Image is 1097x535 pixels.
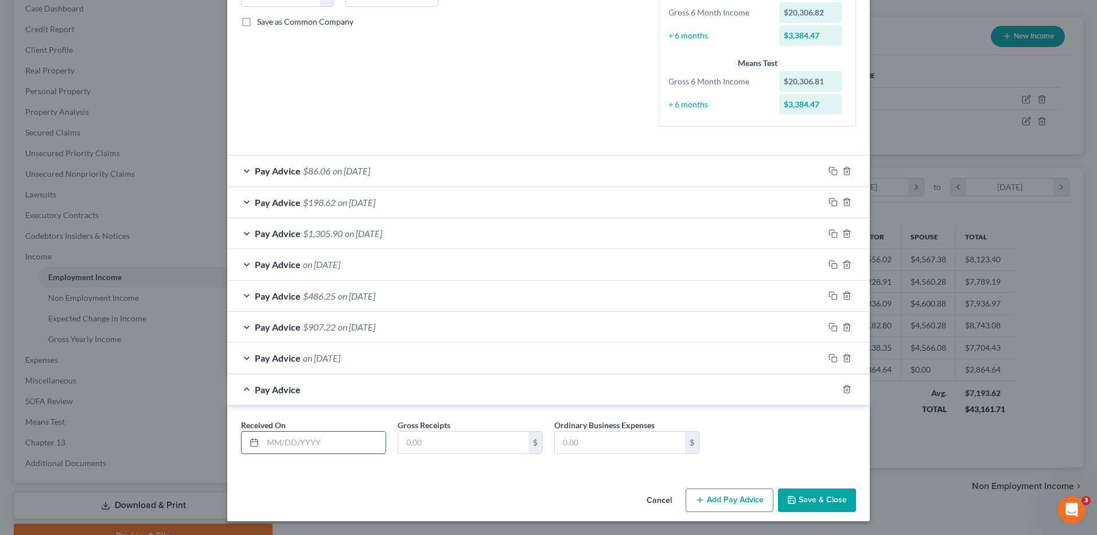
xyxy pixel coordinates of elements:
[303,197,336,208] span: $198.62
[779,94,842,115] div: $3,384.47
[241,420,286,430] span: Received On
[663,76,773,87] div: Gross 6 Month Income
[255,352,301,363] span: Pay Advice
[345,228,382,239] span: on [DATE]
[255,384,301,395] span: Pay Advice
[255,228,301,239] span: Pay Advice
[779,2,842,23] div: $20,306.82
[255,197,301,208] span: Pay Advice
[637,490,681,513] button: Cancel
[663,99,773,110] div: ÷ 6 months
[779,71,842,92] div: $20,306.81
[663,30,773,41] div: ÷ 6 months
[255,321,301,332] span: Pay Advice
[303,259,340,270] span: on [DATE]
[663,7,773,18] div: Gross 6 Month Income
[338,197,375,208] span: on [DATE]
[255,259,301,270] span: Pay Advice
[333,165,370,176] span: on [DATE]
[303,165,330,176] span: $86.06
[263,432,386,453] input: MM/DD/YYYY
[1058,496,1086,524] iframe: Intercom live chat
[303,321,336,332] span: $907.22
[255,165,301,176] span: Pay Advice
[528,432,542,453] div: $
[668,57,846,69] div: Means Test
[255,290,301,301] span: Pay Advice
[257,17,353,26] span: Save as Common Company
[554,419,655,431] label: Ordinary Business Expenses
[303,290,336,301] span: $486.25
[338,290,375,301] span: on [DATE]
[779,25,842,46] div: $3,384.47
[303,352,340,363] span: on [DATE]
[398,432,528,453] input: 0.00
[338,321,375,332] span: on [DATE]
[303,228,343,239] span: $1,305.90
[685,432,699,453] div: $
[555,432,685,453] input: 0.00
[686,489,773,513] button: Add Pay Advice
[1082,496,1091,505] span: 3
[778,489,856,513] button: Save & Close
[398,419,450,431] label: Gross Receipts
